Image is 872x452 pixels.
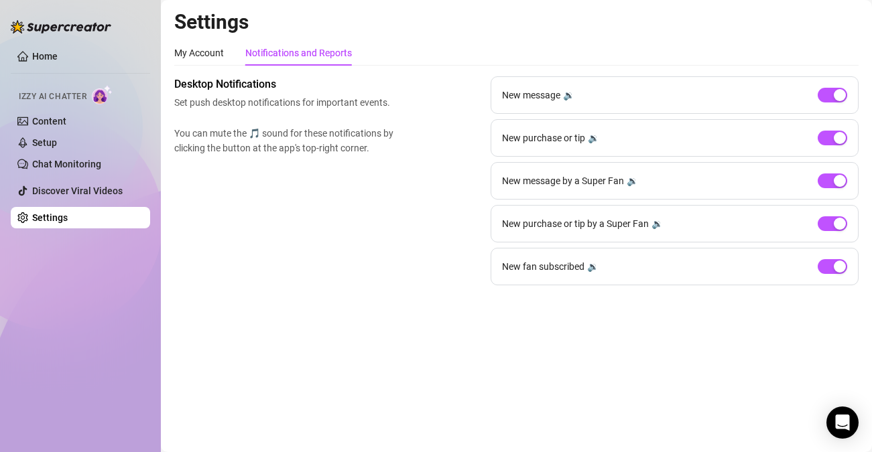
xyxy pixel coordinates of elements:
[502,216,649,231] span: New purchase or tip by a Super Fan
[32,159,101,169] a: Chat Monitoring
[32,185,123,196] a: Discover Viral Videos
[588,131,599,145] div: 🔉
[651,216,663,231] div: 🔉
[587,259,599,274] div: 🔉
[92,85,113,104] img: AI Chatter
[19,90,86,103] span: Izzy AI Chatter
[32,137,57,148] a: Setup
[502,173,624,188] span: New message by a Super Fan
[32,116,66,127] a: Content
[174,46,224,60] div: My Account
[245,46,352,60] div: Notifications and Reports
[174,126,399,155] span: You can mute the 🎵 sound for these notifications by clicking the button at the app's top-right co...
[32,51,58,62] a: Home
[627,173,638,188] div: 🔉
[174,76,399,92] span: Desktop Notifications
[826,406,859,439] div: Open Intercom Messenger
[32,212,68,223] a: Settings
[174,9,859,35] h2: Settings
[11,20,111,33] img: logo-BBDzfeDw.svg
[502,131,585,145] span: New purchase or tip
[563,88,574,102] div: 🔉
[502,88,560,102] span: New message
[174,95,399,110] span: Set push desktop notifications for important events.
[502,259,584,274] span: New fan subscribed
